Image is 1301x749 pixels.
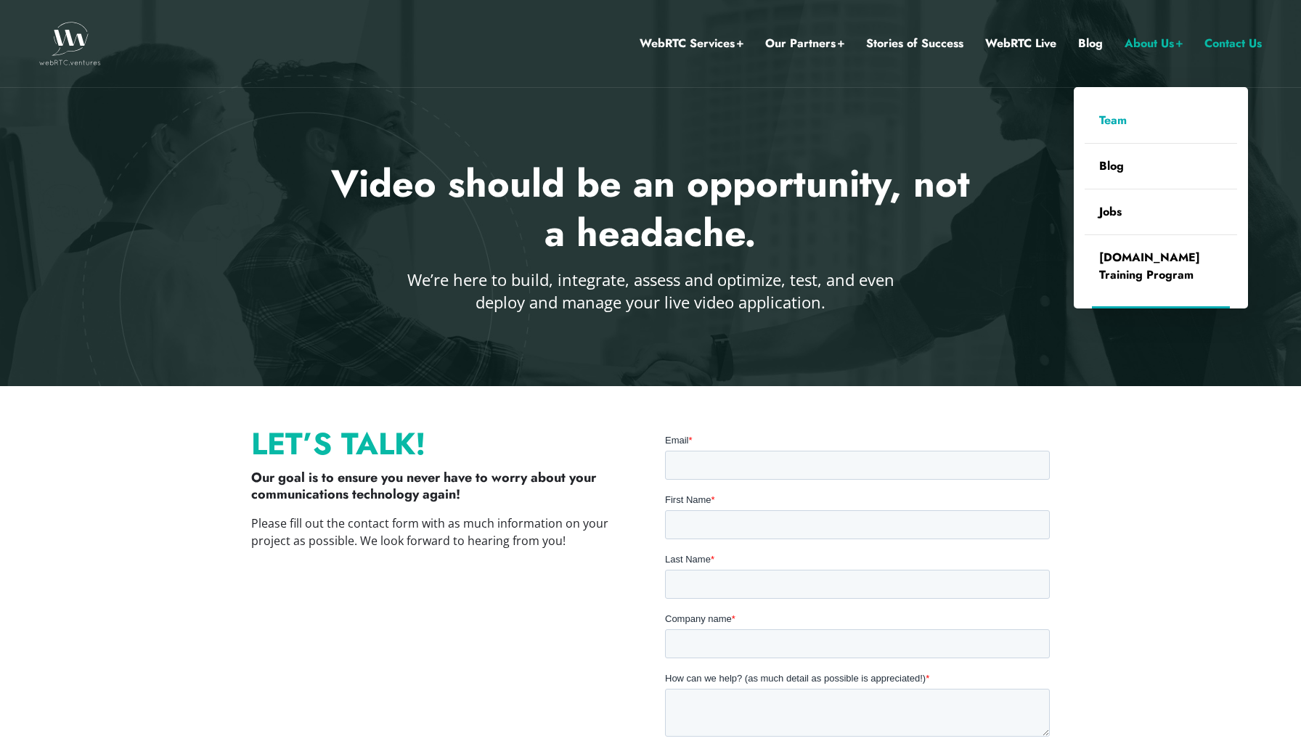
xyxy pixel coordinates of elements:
[1125,34,1183,53] a: About Us
[1078,34,1103,53] a: Blog
[1085,189,1237,234] a: Jobs
[640,34,743,53] a: WebRTC Services
[251,470,636,504] p: Our goal is to ensure you never have to worry about your communications technology again!
[1085,98,1237,143] a: Team
[251,515,636,549] p: Please fill out the contact form with as much information on your project as possible. We look fo...
[39,22,101,65] img: WebRTC.ventures
[866,34,963,53] a: Stories of Success
[322,160,979,258] h2: Video should be an opportunity, not a headache.
[765,34,844,53] a: Our Partners
[251,433,636,455] p: Let’s Talk!
[1204,34,1262,53] a: Contact Us
[1085,235,1237,298] a: [DOMAIN_NAME] Training Program
[1085,144,1237,189] a: Blog
[404,269,897,314] p: We’re here to build, integrate, assess and optimize, test, and even deploy and manage your live v...
[985,34,1056,53] a: WebRTC Live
